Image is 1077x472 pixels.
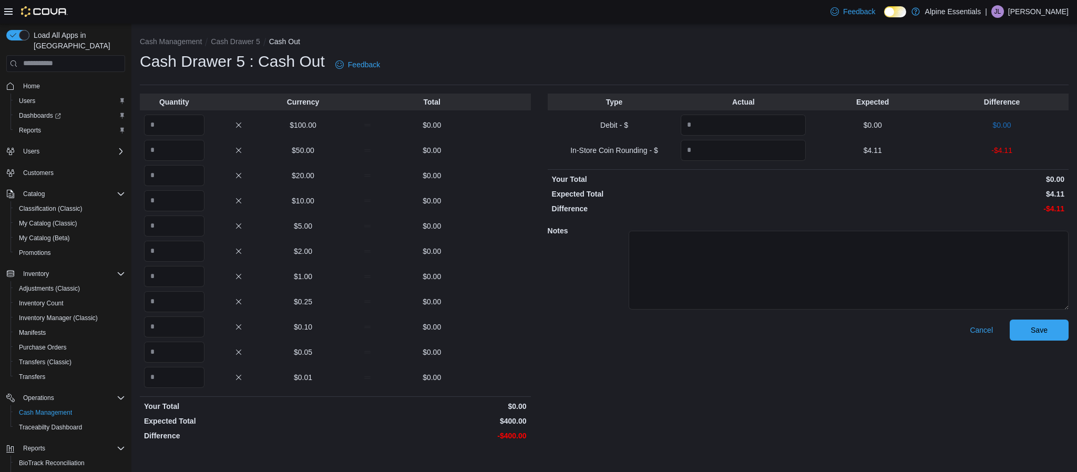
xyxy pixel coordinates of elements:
[884,6,906,17] input: Dark Mode
[15,124,45,137] a: Reports
[23,169,54,177] span: Customers
[19,358,71,366] span: Transfers (Classic)
[2,165,129,180] button: Customers
[15,247,125,259] span: Promotions
[23,190,45,198] span: Catalog
[144,316,204,337] input: Quantity
[19,145,125,158] span: Users
[273,120,333,130] p: $100.00
[15,217,125,230] span: My Catalog (Classic)
[15,297,125,310] span: Inventory Count
[15,421,125,434] span: Traceabilty Dashboard
[15,232,74,244] a: My Catalog (Beta)
[1031,325,1048,335] span: Save
[19,249,51,257] span: Promotions
[2,78,129,94] button: Home
[552,145,677,156] p: In-Store Coin Rounding - $
[19,188,125,200] span: Catalog
[19,234,70,242] span: My Catalog (Beta)
[23,394,54,402] span: Operations
[144,140,204,161] input: Quantity
[337,416,527,426] p: $400.00
[144,190,204,211] input: Quantity
[402,271,462,282] p: $0.00
[810,145,935,156] p: $4.11
[939,120,1064,130] p: $0.00
[991,5,1004,18] div: Jaz Lorentzen
[19,268,53,280] button: Inventory
[21,6,68,17] img: Cova
[144,367,204,388] input: Quantity
[15,371,49,383] a: Transfers
[402,170,462,181] p: $0.00
[140,36,1069,49] nav: An example of EuiBreadcrumbs
[15,421,86,434] a: Traceabilty Dashboard
[348,59,380,70] span: Feedback
[19,408,72,417] span: Cash Management
[273,97,333,107] p: Currency
[939,97,1064,107] p: Difference
[402,145,462,156] p: $0.00
[19,284,80,293] span: Adjustments (Classic)
[402,221,462,231] p: $0.00
[15,247,55,259] a: Promotions
[15,356,76,368] a: Transfers (Classic)
[144,97,204,107] p: Quantity
[19,167,58,179] a: Customers
[810,203,1064,214] p: -$4.11
[826,1,879,22] a: Feedback
[552,189,806,199] p: Expected Total
[15,326,125,339] span: Manifests
[337,430,527,441] p: -$400.00
[19,314,98,322] span: Inventory Manager (Classic)
[19,423,82,432] span: Traceabilty Dashboard
[19,111,61,120] span: Dashboards
[19,392,58,404] button: Operations
[19,459,85,467] span: BioTrack Reconciliation
[144,416,333,426] p: Expected Total
[11,456,129,470] button: BioTrack Reconciliation
[11,355,129,370] button: Transfers (Classic)
[11,231,129,245] button: My Catalog (Beta)
[402,196,462,206] p: $0.00
[548,220,627,241] h5: Notes
[337,401,527,412] p: $0.00
[15,95,39,107] a: Users
[11,311,129,325] button: Inventory Manager (Classic)
[15,341,71,354] a: Purchase Orders
[144,266,204,287] input: Quantity
[966,320,997,341] button: Cancel
[19,299,64,307] span: Inventory Count
[15,232,125,244] span: My Catalog (Beta)
[144,291,204,312] input: Quantity
[552,120,677,130] p: Debit - $
[19,442,49,455] button: Reports
[19,80,44,93] a: Home
[11,296,129,311] button: Inventory Count
[144,342,204,363] input: Quantity
[19,373,45,381] span: Transfers
[19,145,44,158] button: Users
[144,115,204,136] input: Quantity
[15,326,50,339] a: Manifests
[2,187,129,201] button: Catalog
[15,406,76,419] a: Cash Management
[19,392,125,404] span: Operations
[11,281,129,296] button: Adjustments (Classic)
[810,189,1064,199] p: $4.11
[273,372,333,383] p: $0.01
[884,17,885,18] span: Dark Mode
[681,140,806,161] input: Quantity
[15,109,65,122] a: Dashboards
[144,241,204,262] input: Quantity
[552,203,806,214] p: Difference
[2,441,129,456] button: Reports
[331,54,384,75] a: Feedback
[23,444,45,453] span: Reports
[11,123,129,138] button: Reports
[15,202,125,215] span: Classification (Classic)
[19,219,77,228] span: My Catalog (Classic)
[19,97,35,105] span: Users
[402,372,462,383] p: $0.00
[1008,5,1069,18] p: [PERSON_NAME]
